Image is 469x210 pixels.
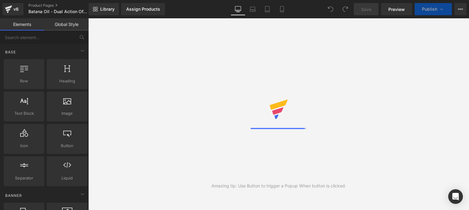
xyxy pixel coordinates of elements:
div: Open Intercom Messenger [448,189,463,204]
span: Banner [5,193,23,198]
a: v6 [2,3,24,15]
a: Tablet [260,3,275,15]
a: Mobile [275,3,289,15]
a: Product Pages [28,3,99,8]
span: Publish [422,7,437,12]
span: Save [361,6,371,13]
span: Text Block [5,110,42,117]
div: Amazing tip: Use Button to trigger a Popup When button is clicked. [211,183,346,189]
span: Image [49,110,86,117]
button: Publish [415,3,452,15]
span: Row [5,78,42,84]
span: Liquid [49,175,86,181]
span: Base [5,49,16,55]
button: More [454,3,467,15]
div: Assign Products [126,7,160,12]
a: Global Style [44,18,89,31]
span: Batana Oil - Dual Action Offer 1 [28,9,87,14]
a: New Library [89,3,119,15]
a: Desktop [231,3,245,15]
span: Preview [388,6,405,13]
span: Icon [5,143,42,149]
button: Redo [339,3,351,15]
a: Preview [381,3,412,15]
div: v6 [12,5,20,13]
span: Library [100,6,115,12]
span: Separator [5,175,42,181]
span: Button [49,143,86,149]
a: Laptop [245,3,260,15]
button: Undo [324,3,337,15]
span: Heading [49,78,86,84]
